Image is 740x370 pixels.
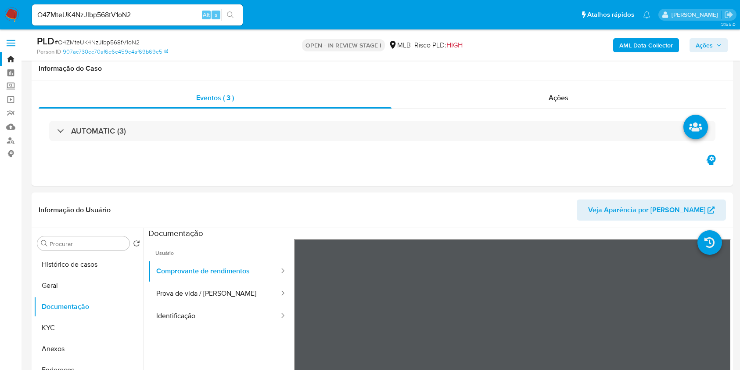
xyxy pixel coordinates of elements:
span: HIGH [446,40,463,50]
b: PLD [37,34,54,48]
a: Sair [724,10,733,19]
span: Eventos ( 3 ) [196,93,234,103]
button: Veja Aparência por [PERSON_NAME] [577,200,726,221]
p: OPEN - IN REVIEW STAGE I [302,39,385,51]
button: search-icon [221,9,239,21]
div: MLB [388,40,411,50]
a: Notificações [643,11,650,18]
b: Person ID [37,48,61,56]
button: Procurar [41,240,48,247]
button: AML Data Collector [613,38,679,52]
p: carla.siqueira@mercadolivre.com [672,11,721,19]
button: KYC [34,317,144,338]
span: # O4ZMteUK4NzJIbp568tV1oN2 [54,38,140,47]
button: Ações [690,38,728,52]
h3: AUTOMATIC (3) [71,126,126,136]
span: Alt [203,11,210,19]
input: Procurar [50,240,126,248]
div: AUTOMATIC (3) [49,121,715,141]
span: Ações [696,38,713,52]
span: Veja Aparência por [PERSON_NAME] [588,200,705,221]
button: Documentação [34,296,144,317]
button: Geral [34,275,144,296]
span: s [215,11,217,19]
button: Retornar ao pedido padrão [133,240,140,250]
span: Risco PLD: [414,40,463,50]
input: Pesquise usuários ou casos... [32,9,243,21]
span: Atalhos rápidos [587,10,634,19]
span: Ações [549,93,568,103]
button: Histórico de casos [34,254,144,275]
a: 907ac730ec70af6e6e459e4af69b69e5 [63,48,168,56]
h1: Informação do Caso [39,64,726,73]
h1: Informação do Usuário [39,206,111,214]
b: AML Data Collector [619,38,673,52]
button: Anexos [34,338,144,359]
